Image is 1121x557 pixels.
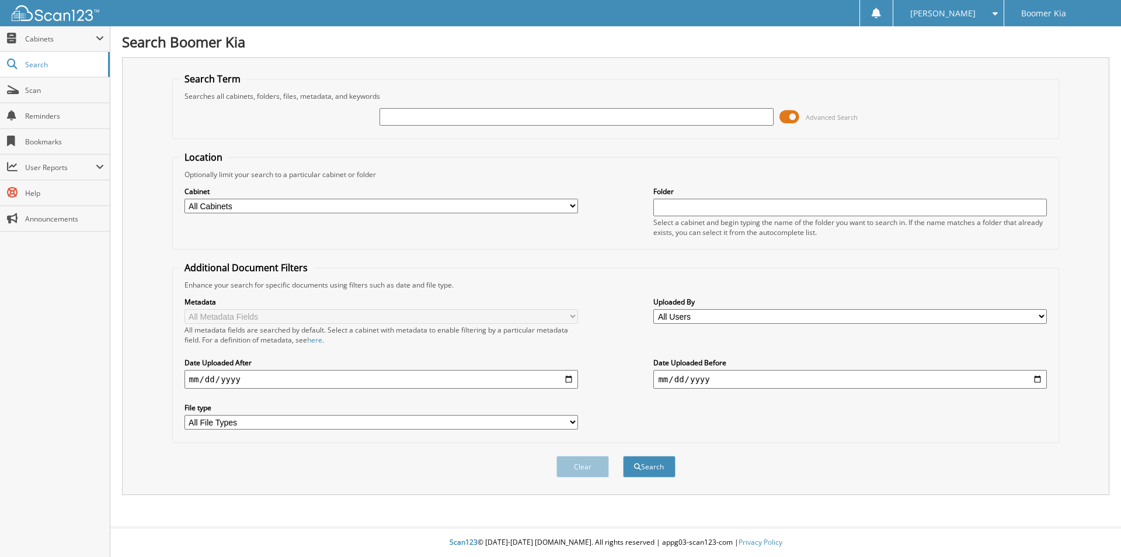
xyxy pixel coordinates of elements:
span: Search [25,60,102,70]
span: Bookmarks [25,137,104,147]
legend: Location [179,151,228,164]
button: Clear [556,456,609,478]
label: Uploaded By [653,297,1047,307]
legend: Additional Document Filters [179,261,314,274]
div: Select a cabinet and begin typing the name of the folder you want to search in. If the name match... [653,217,1047,237]
span: Announcements [25,214,104,224]
label: Folder [653,186,1047,196]
label: Cabinet [184,186,578,196]
legend: Search Term [179,72,246,85]
div: Searches all cabinets, folders, files, metadata, and keywords [179,91,1053,101]
span: User Reports [25,162,96,172]
span: [PERSON_NAME] [910,10,976,17]
span: Scan123 [450,537,478,547]
span: Boomer Kia [1021,10,1066,17]
label: Date Uploaded After [184,358,578,368]
span: Help [25,188,104,198]
span: Reminders [25,111,104,121]
button: Search [623,456,676,478]
span: Advanced Search [806,113,858,122]
input: end [653,370,1047,389]
a: Privacy Policy [739,537,782,547]
label: Date Uploaded Before [653,358,1047,368]
div: © [DATE]-[DATE] [DOMAIN_NAME]. All rights reserved | appg03-scan123-com | [110,528,1121,557]
div: All metadata fields are searched by default. Select a cabinet with metadata to enable filtering b... [184,325,578,345]
img: scan123-logo-white.svg [12,5,99,21]
div: Enhance your search for specific documents using filters such as date and file type. [179,280,1053,290]
label: Metadata [184,297,578,307]
label: File type [184,403,578,413]
a: here [307,335,322,345]
span: Scan [25,85,104,95]
div: Optionally limit your search to a particular cabinet or folder [179,169,1053,179]
input: start [184,370,578,389]
h1: Search Boomer Kia [122,32,1109,51]
span: Cabinets [25,34,96,44]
